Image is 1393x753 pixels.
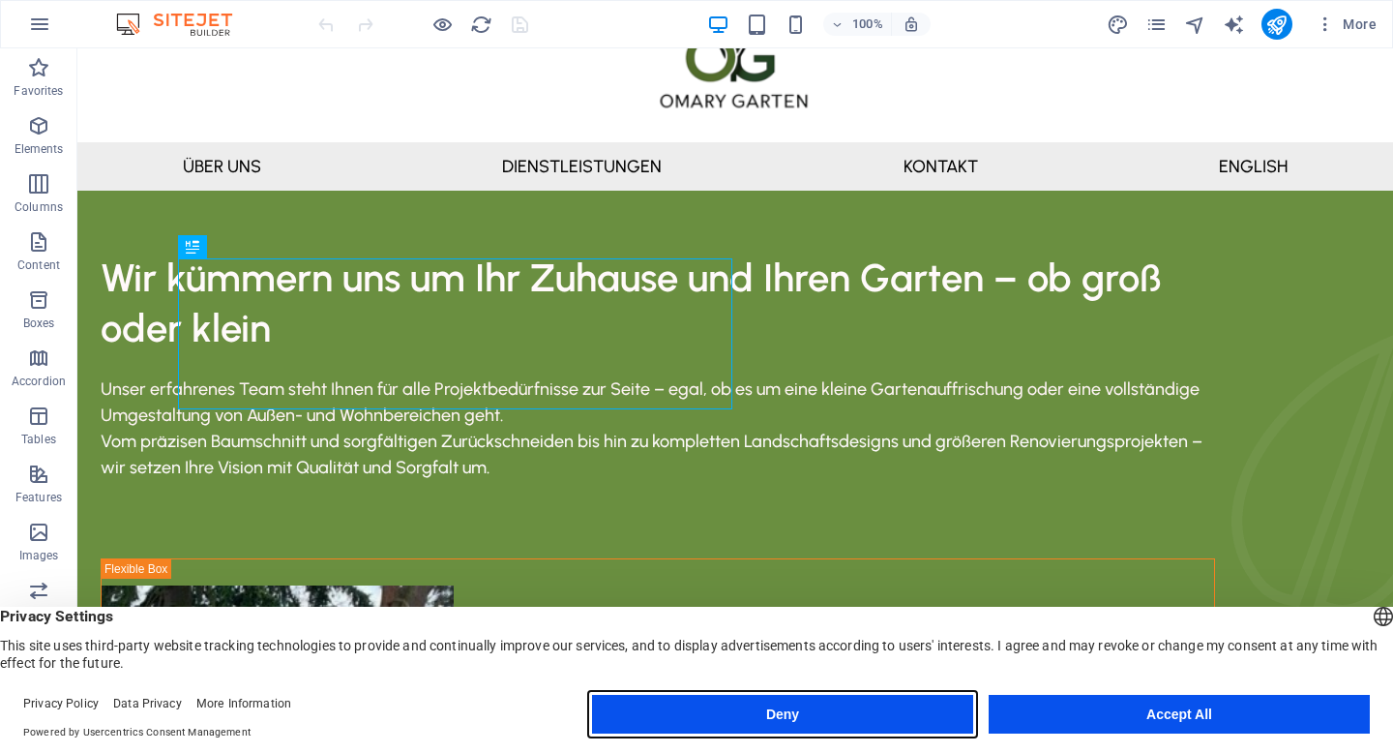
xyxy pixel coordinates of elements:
h6: 100% [852,13,883,36]
i: Navigator [1184,14,1206,36]
button: Click here to leave preview mode and continue editing [430,13,454,36]
i: AI Writer [1223,14,1245,36]
i: Reload page [470,14,492,36]
button: More [1308,9,1384,40]
button: design [1107,13,1130,36]
i: On resize automatically adjust zoom level to fit chosen device. [903,15,920,33]
p: Accordion [12,374,66,389]
button: pages [1145,13,1169,36]
button: reload [469,13,492,36]
p: Favorites [14,83,63,99]
p: Slider [24,606,54,621]
p: Tables [21,432,56,447]
p: Features [15,490,62,505]
button: publish [1261,9,1292,40]
p: Images [19,548,59,563]
p: Content [17,257,60,273]
p: Elements [15,141,64,157]
p: Columns [15,199,63,215]
img: Editor Logo [111,13,256,36]
button: navigator [1184,13,1207,36]
button: text_generator [1223,13,1246,36]
span: More [1316,15,1377,34]
i: Pages (Ctrl+Alt+S) [1145,14,1168,36]
button: 100% [823,13,892,36]
i: Publish [1265,14,1288,36]
p: Boxes [23,316,55,331]
i: Design (Ctrl+Alt+Y) [1107,14,1129,36]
